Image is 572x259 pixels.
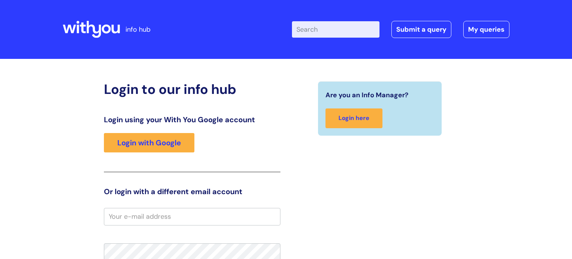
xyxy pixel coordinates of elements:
span: Are you an Info Manager? [325,89,409,101]
input: Search [292,21,379,38]
p: info hub [125,23,150,35]
h2: Login to our info hub [104,81,280,97]
a: Login with Google [104,133,194,152]
h3: Login using your With You Google account [104,115,280,124]
input: Your e-mail address [104,208,280,225]
a: Submit a query [391,21,451,38]
h3: Or login with a different email account [104,187,280,196]
a: Login here [325,108,382,128]
a: My queries [463,21,509,38]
